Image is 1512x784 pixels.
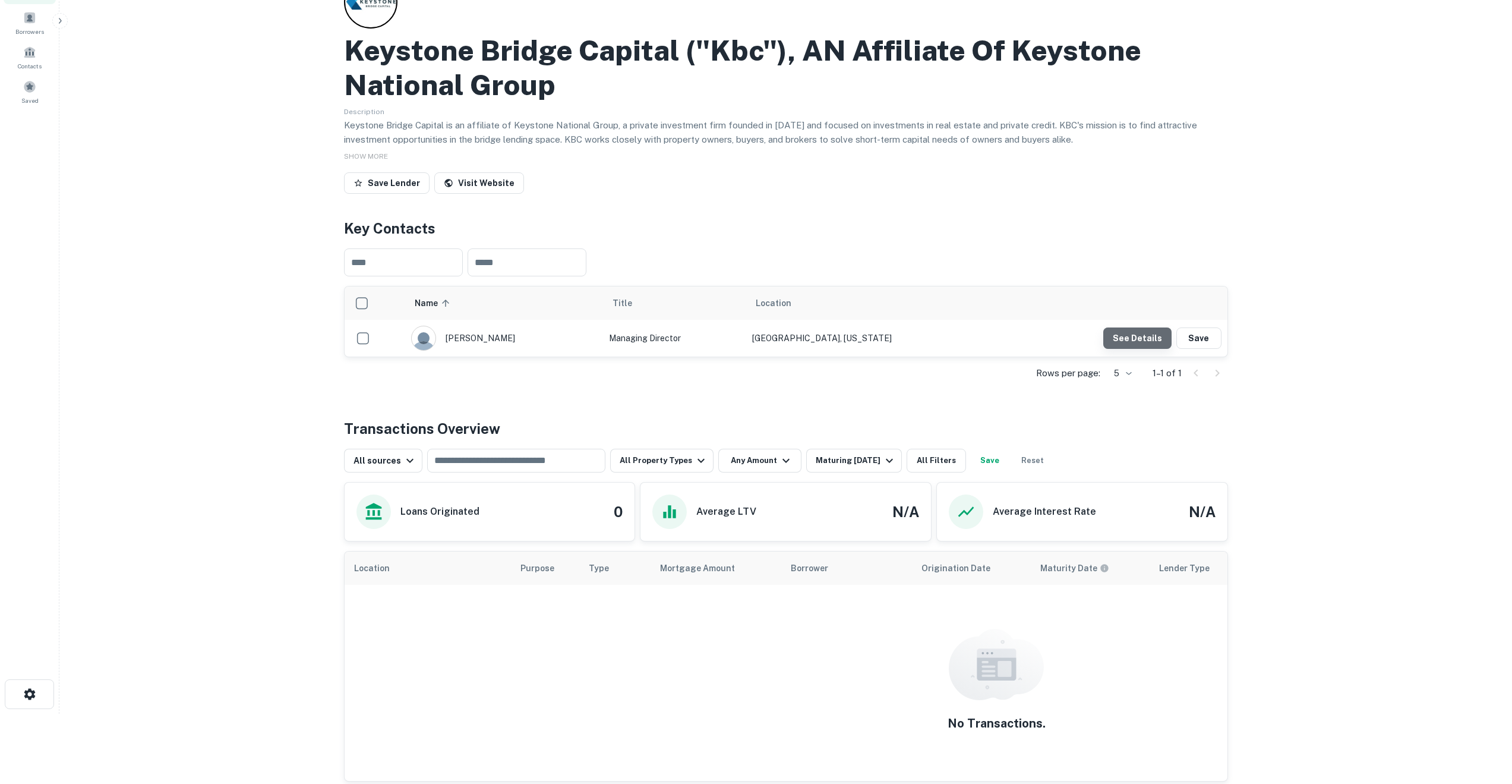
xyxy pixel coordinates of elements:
[781,552,912,585] th: Borrower
[344,449,422,473] button: All sources
[993,505,1096,519] h6: Average Interest Rate
[579,552,651,585] th: Type
[660,561,750,575] span: Mortgage Amount
[1176,328,1221,349] button: Save
[354,561,405,575] span: Location
[718,449,801,473] button: Any Amount
[1189,501,1216,522] h4: N/A
[948,714,1046,732] h5: No Transactions.
[1105,365,1134,382] div: 5
[344,108,384,116] span: Description
[353,454,417,468] div: All sources
[434,172,524,194] a: Visit Website
[756,296,791,310] span: Location
[1103,328,1172,349] button: See Details
[1040,562,1125,575] span: Maturity dates displayed may be estimated. Please contact the lender for the most accurate maturi...
[1040,562,1109,575] div: Maturity dates displayed may be estimated. Please contact the lender for the most accurate maturi...
[18,61,42,71] span: Contacts
[4,75,56,108] a: Saved
[344,33,1228,102] h2: Keystone Bridge Capital ("kbc"), AN Affiliate Of Keystone National Group
[791,561,828,575] span: Borrower
[651,552,781,585] th: Mortgage Amount
[405,286,603,320] th: Name
[345,286,1227,357] div: scrollable content
[746,320,1005,357] td: [GEOGRAPHIC_DATA], [US_STATE]
[344,152,388,160] span: SHOW MORE
[589,561,609,575] span: Type
[1040,562,1097,575] h6: Maturity Date
[892,501,919,522] h4: N/A
[806,449,902,473] button: Maturing [DATE]
[344,218,1228,239] h4: Key Contacts
[746,286,1005,320] th: Location
[696,505,756,519] h6: Average LTV
[511,552,579,585] th: Purpose
[949,629,1044,700] img: empty content
[520,561,570,575] span: Purpose
[21,96,39,105] span: Saved
[1036,366,1100,380] p: Rows per page:
[1153,366,1182,380] p: 1–1 of 1
[415,296,453,310] span: Name
[907,449,966,473] button: All Filters
[4,7,56,39] a: Borrowers
[345,552,1227,781] div: scrollable content
[345,552,511,585] th: Location
[1453,689,1512,746] iframe: Chat Widget
[614,501,623,522] h4: 0
[816,454,897,468] div: Maturing [DATE]
[610,449,714,473] button: All Property Types
[344,418,500,439] h4: Transactions Overview
[1031,552,1150,585] th: Maturity dates displayed may be estimated. Please contact the lender for the most accurate maturi...
[912,552,1031,585] th: Origination Date
[1014,449,1052,473] button: Reset
[344,172,430,194] button: Save Lender
[921,561,1006,575] span: Origination Date
[971,449,1009,473] button: Save your search to get updates of matches that match your search criteria.
[344,118,1228,146] p: Keystone Bridge Capital is an affiliate of Keystone National Group, a private investment firm fou...
[603,286,746,320] th: Title
[603,320,746,357] td: Managing Director
[4,41,56,73] a: Contacts
[613,296,648,310] span: Title
[400,505,479,519] h6: Loans Originated
[411,326,597,351] div: [PERSON_NAME]
[1159,561,1210,575] span: Lender Type
[15,27,44,36] span: Borrowers
[412,326,435,350] img: 9c8pery4andzj6ohjkjp54ma2
[1150,552,1257,585] th: Lender Type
